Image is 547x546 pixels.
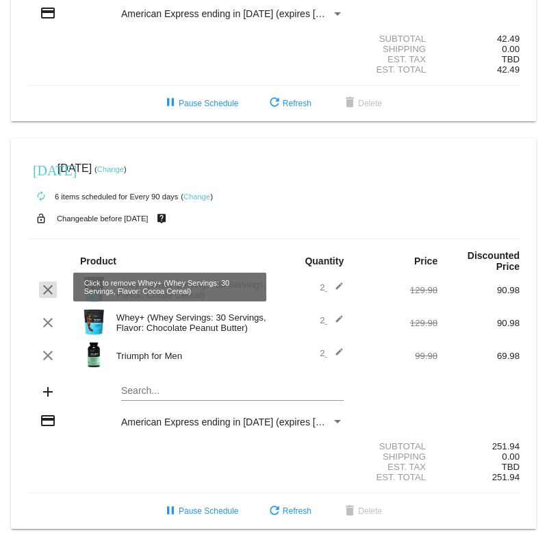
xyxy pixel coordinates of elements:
[183,193,210,201] a: Change
[266,506,311,516] span: Refresh
[355,34,437,44] div: Subtotal
[437,34,520,44] div: 42.49
[80,256,116,266] strong: Product
[151,91,249,116] button: Pause Schedule
[320,282,344,293] span: 2
[121,8,344,19] mat-select: Payment Method
[40,412,56,429] mat-icon: credit_card
[331,499,393,523] button: Delete
[414,256,437,266] strong: Price
[331,91,393,116] button: Delete
[40,347,56,364] mat-icon: clear
[305,256,344,266] strong: Quantity
[437,441,520,451] div: 251.94
[502,44,520,54] span: 0.00
[33,188,49,205] mat-icon: autorenew
[97,165,124,173] a: Change
[497,64,520,75] span: 42.49
[355,285,437,295] div: 129.98
[266,95,283,112] mat-icon: refresh
[355,441,437,451] div: Subtotal
[151,499,249,523] button: Pause Schedule
[492,472,520,482] span: 251.94
[110,280,274,300] div: Whey+ (Whey Servings: 30 Servings, Flavor: Cocoa Cereal)
[355,54,437,64] div: Est. Tax
[162,504,179,520] mat-icon: pause
[502,462,520,472] span: TBD
[342,506,382,516] span: Delete
[27,193,178,201] small: 6 items scheduled for Every 90 days
[40,5,56,21] mat-icon: credit_card
[355,451,437,462] div: Shipping
[80,275,107,303] img: Image-1-Carousel-Whey-2lb-Cocoa-Cereal-no-badge-Transp.png
[355,462,437,472] div: Est. Tax
[266,99,311,108] span: Refresh
[255,499,322,523] button: Refresh
[502,54,520,64] span: TBD
[80,308,107,336] img: Image-1-Carousel-Whey-2lb-CPB-1000x1000-NEWEST.png
[437,285,520,295] div: 90.98
[342,95,358,112] mat-icon: delete
[327,347,344,364] mat-icon: edit
[437,351,520,361] div: 69.98
[502,451,520,462] span: 0.00
[320,315,344,325] span: 2
[320,348,344,358] span: 2
[266,504,283,520] mat-icon: refresh
[162,506,238,516] span: Pause Schedule
[162,95,179,112] mat-icon: pause
[121,8,419,19] span: American Express ending in [DATE] (expires [CREDIT_CARD_DATA])
[437,318,520,328] div: 90.98
[327,282,344,298] mat-icon: edit
[110,312,274,333] div: Whey+ (Whey Servings: 30 Servings, Flavor: Chocolate Peanut Butter)
[162,99,238,108] span: Pause Schedule
[40,384,56,400] mat-icon: add
[94,165,127,173] small: ( )
[355,351,437,361] div: 99.98
[355,472,437,482] div: Est. Total
[121,417,344,427] mat-select: Payment Method
[355,64,437,75] div: Est. Total
[57,214,149,223] small: Changeable before [DATE]
[342,504,358,520] mat-icon: delete
[255,91,322,116] button: Refresh
[468,250,520,272] strong: Discounted Price
[121,386,344,397] input: Search...
[80,341,107,369] img: Image-1-Triumph_carousel-front-transp.png
[327,314,344,331] mat-icon: edit
[33,161,49,177] mat-icon: [DATE]
[110,351,274,361] div: Triumph for Men
[342,99,382,108] span: Delete
[121,417,419,427] span: American Express ending in [DATE] (expires [CREDIT_CARD_DATA])
[40,282,56,298] mat-icon: clear
[355,44,437,54] div: Shipping
[40,314,56,331] mat-icon: clear
[181,193,213,201] small: ( )
[33,210,49,227] mat-icon: lock_open
[355,318,437,328] div: 129.98
[153,210,170,227] mat-icon: live_help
